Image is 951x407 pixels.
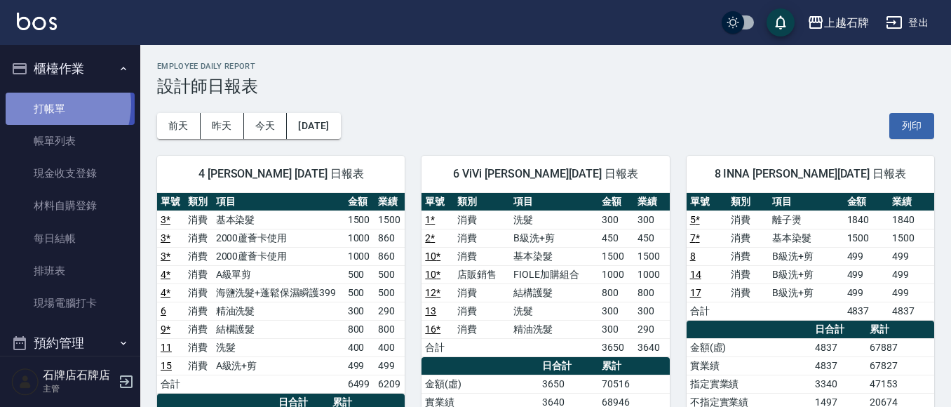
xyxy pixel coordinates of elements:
td: 消費 [184,247,212,265]
td: 合計 [421,338,454,356]
td: 指定實業績 [687,375,811,393]
th: 業績 [889,193,934,211]
td: B級洗+剪 [510,229,598,247]
th: 項目 [510,193,598,211]
span: 4 [PERSON_NAME] [DATE] 日報表 [174,167,388,181]
td: 洗髮 [510,211,598,229]
td: 基本染髮 [213,211,344,229]
td: 499 [844,283,889,302]
td: 海鹽洗髮+蓬鬆保濕瞬護399 [213,283,344,302]
td: FIOLE加購組合 [510,265,598,283]
td: 290 [634,320,670,338]
td: 消費 [454,283,510,302]
td: 離子燙 [769,211,843,229]
td: 洗髮 [213,338,344,356]
table: a dense table [687,193,934,321]
button: 列印 [889,113,934,139]
td: 消費 [454,302,510,320]
button: 預約管理 [6,325,135,361]
td: 1000 [634,265,670,283]
td: 1500 [598,247,634,265]
td: B級洗+剪 [769,247,843,265]
td: 基本染髮 [510,247,598,265]
td: 3340 [811,375,867,393]
th: 累計 [598,357,670,375]
a: 打帳單 [6,93,135,125]
img: Person [11,368,39,396]
td: B級洗+剪 [769,283,843,302]
td: 800 [634,283,670,302]
td: 3650 [539,375,598,393]
td: 4837 [844,302,889,320]
td: 1500 [844,229,889,247]
td: 金額(虛) [421,375,539,393]
td: 3640 [634,338,670,356]
td: 499 [889,247,934,265]
td: 金額(虛) [687,338,811,356]
td: 67887 [866,338,934,356]
a: 排班表 [6,255,135,287]
td: 500 [344,265,375,283]
td: 300 [598,302,634,320]
a: 每日結帳 [6,222,135,255]
th: 項目 [769,193,843,211]
a: 14 [690,269,701,280]
th: 日合計 [811,321,867,339]
td: 499 [844,265,889,283]
td: 消費 [184,265,212,283]
td: 300 [634,211,670,229]
td: 400 [344,338,375,356]
td: 結構護髮 [510,283,598,302]
td: 860 [375,247,405,265]
table: a dense table [157,193,405,394]
th: 類別 [184,193,212,211]
td: 1000 [598,265,634,283]
td: 300 [598,211,634,229]
button: save [767,8,795,36]
a: 6 [161,305,166,316]
th: 單號 [421,193,454,211]
td: 消費 [727,283,769,302]
p: 主管 [43,382,114,395]
div: 上越石牌 [824,14,869,32]
a: 現場電腦打卡 [6,287,135,319]
td: 1000 [344,247,375,265]
td: 4837 [811,356,867,375]
td: 實業績 [687,356,811,375]
th: 金額 [598,193,634,211]
th: 類別 [727,193,769,211]
td: 860 [375,229,405,247]
a: 材料自購登錄 [6,189,135,222]
td: 消費 [454,320,510,338]
img: Logo [17,13,57,30]
td: 合計 [687,302,728,320]
td: 499 [889,283,934,302]
td: 消費 [184,320,212,338]
td: 500 [344,283,375,302]
td: 70516 [598,375,670,393]
a: 13 [425,305,436,316]
td: 800 [375,320,405,338]
td: 4837 [811,338,867,356]
button: 櫃檯作業 [6,51,135,87]
button: 昨天 [201,113,244,139]
td: 499 [844,247,889,265]
button: [DATE] [287,113,340,139]
td: 店販銷售 [454,265,510,283]
td: 1500 [375,211,405,229]
span: 6 ViVi [PERSON_NAME][DATE] 日報表 [438,167,652,181]
td: 基本染髮 [769,229,843,247]
td: 67827 [866,356,934,375]
td: 47153 [866,375,934,393]
td: 消費 [727,211,769,229]
a: 17 [690,287,701,298]
td: 消費 [454,211,510,229]
button: 上越石牌 [802,8,875,37]
th: 業績 [375,193,405,211]
a: 現金收支登錄 [6,157,135,189]
td: 消費 [184,229,212,247]
td: 800 [598,283,634,302]
h3: 設計師日報表 [157,76,934,96]
td: 500 [375,283,405,302]
td: 消費 [454,247,510,265]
